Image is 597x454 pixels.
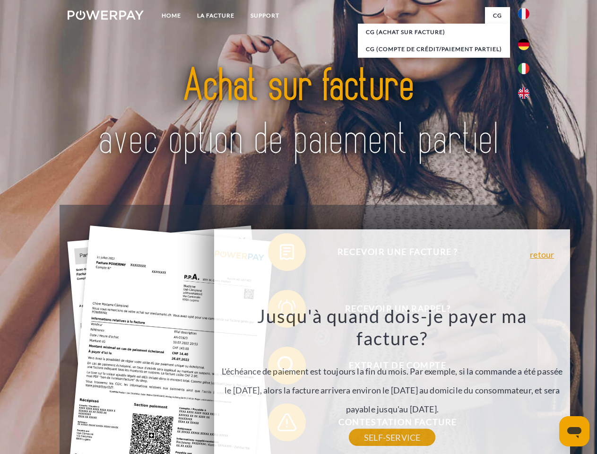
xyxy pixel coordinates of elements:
a: Home [154,7,189,24]
a: Support [242,7,287,24]
a: CG (Compte de crédit/paiement partiel) [358,41,510,58]
img: de [518,39,529,50]
a: CG [485,7,510,24]
a: retour [530,250,554,259]
img: it [518,63,529,74]
a: LA FACTURE [189,7,242,24]
iframe: Bouton de lancement de la fenêtre de messagerie [559,416,589,446]
a: CG (achat sur facture) [358,24,510,41]
a: SELF-SERVICE [349,429,435,446]
img: logo-powerpay-white.svg [68,10,144,20]
img: fr [518,8,529,19]
div: L'échéance de paiement est toujours la fin du mois. Par exemple, si la commande a été passée le [... [220,305,565,437]
img: title-powerpay_fr.svg [90,45,507,181]
h3: Jusqu'à quand dois-je payer ma facture? [220,305,565,350]
img: en [518,87,529,99]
